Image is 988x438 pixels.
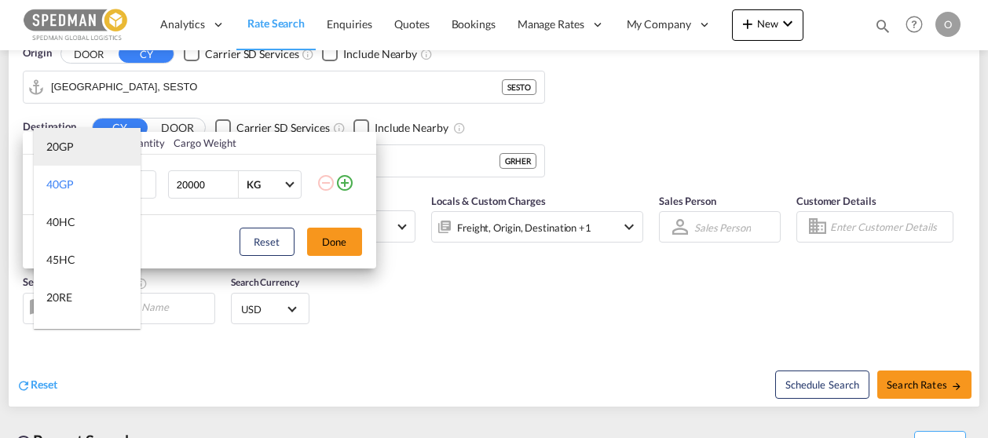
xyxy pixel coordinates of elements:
[46,139,74,155] div: 20GP
[46,214,75,230] div: 40HC
[46,290,72,305] div: 20RE
[46,177,74,192] div: 40GP
[46,327,72,343] div: 40RE
[46,252,75,268] div: 45HC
